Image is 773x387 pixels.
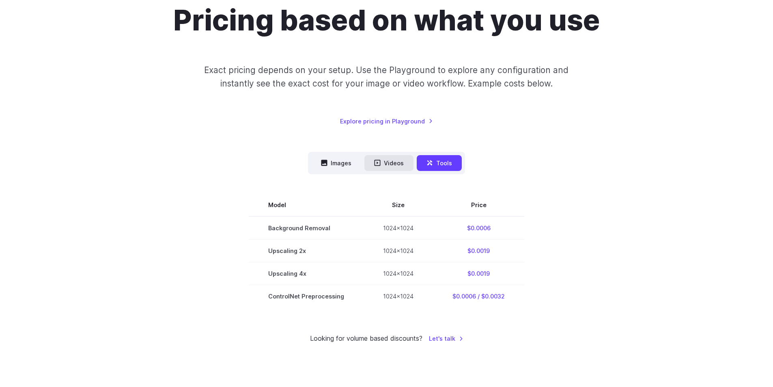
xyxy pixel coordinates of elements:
[249,285,364,307] td: ControlNet Preprocessing
[173,3,600,37] h1: Pricing based on what you use
[364,239,433,262] td: 1024x1024
[429,334,463,343] a: Let's talk
[249,194,364,216] th: Model
[433,239,524,262] td: $0.0019
[249,239,364,262] td: Upscaling 2x
[364,216,433,240] td: 1024x1024
[311,155,361,171] button: Images
[364,194,433,216] th: Size
[249,216,364,240] td: Background Removal
[433,194,524,216] th: Price
[433,262,524,285] td: $0.0019
[189,63,584,91] p: Exact pricing depends on your setup. Use the Playground to explore any configuration and instantl...
[364,285,433,307] td: 1024x1024
[340,117,433,126] a: Explore pricing in Playground
[433,285,524,307] td: $0.0006 / $0.0032
[364,262,433,285] td: 1024x1024
[249,262,364,285] td: Upscaling 4x
[310,333,422,344] small: Looking for volume based discounts?
[364,155,413,171] button: Videos
[433,216,524,240] td: $0.0006
[417,155,462,171] button: Tools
